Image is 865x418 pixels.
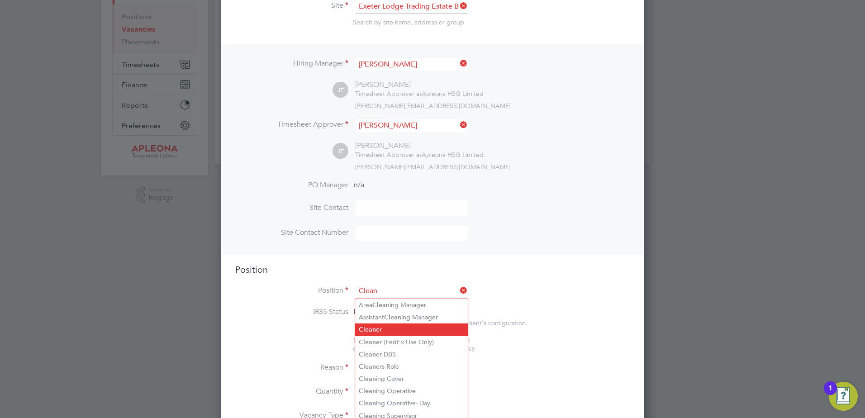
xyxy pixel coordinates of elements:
span: n/a [354,180,364,190]
span: Timesheet Approver at [355,151,422,159]
input: Search for... [356,119,467,132]
b: Clean [359,387,376,395]
h3: Position [235,264,630,275]
span: [PERSON_NAME][EMAIL_ADDRESS][DOMAIN_NAME] [355,163,511,171]
span: JT [333,82,348,98]
li: Assistant ing Manager [355,311,468,323]
span: The status determination for this position can be updated after creating the vacancy [353,336,475,352]
label: Site Contact [235,203,348,213]
label: Timesheet Approver [235,120,348,129]
b: Clean [359,326,376,333]
b: Clean [372,301,390,309]
li: er [355,323,468,336]
input: Search for... [356,58,467,71]
li: er DBS [355,348,468,361]
label: Site Contact Number [235,228,348,237]
input: Search for... [356,285,467,298]
span: Disabled for this client. [354,307,428,316]
b: Clean [359,351,376,358]
b: Clean [384,313,401,321]
b: Clean [359,399,376,407]
div: 1 [828,388,832,400]
button: Open Resource Center, 1 new notification [829,382,858,411]
b: Clean [359,375,376,383]
li: ing Operative- Day [355,397,468,409]
span: [PERSON_NAME][EMAIL_ADDRESS][DOMAIN_NAME] [355,102,511,110]
div: Apleona HSG Limited [355,90,484,98]
label: Site [235,1,348,10]
label: Position [235,286,348,295]
div: Apleona HSG Limited [355,151,484,159]
div: This feature can be enabled under this client's configuration. [354,317,528,327]
span: Search by site name, address or group [353,18,464,26]
span: JT [333,143,348,159]
li: ers Role [355,361,468,373]
label: PO Manager [235,180,348,190]
li: ing Cover [355,373,468,385]
li: Area ing Manager [355,299,468,311]
b: Clean [359,363,376,370]
div: [PERSON_NAME] [355,141,484,151]
b: Clean [359,338,376,346]
li: ing Operative [355,385,468,397]
label: Hiring Manager [235,59,348,68]
li: er (FedEx Use Only) [355,336,468,348]
label: Reason [235,363,348,372]
span: Timesheet Approver at [355,90,422,98]
div: [PERSON_NAME] [355,80,484,90]
label: IR35 Status [235,307,348,317]
label: Quantity [235,387,348,396]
